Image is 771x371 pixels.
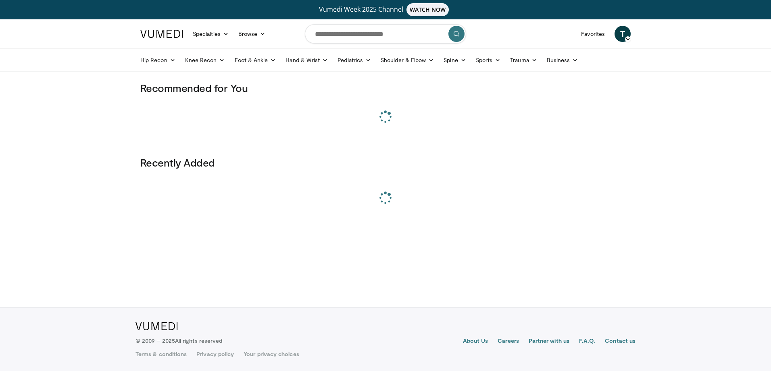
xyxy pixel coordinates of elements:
a: Partner with us [529,337,569,346]
a: About Us [463,337,488,346]
h3: Recently Added [140,156,631,169]
p: © 2009 – 2025 [135,337,222,345]
a: Specialties [188,26,233,42]
a: Careers [498,337,519,346]
a: Spine [439,52,471,68]
a: F.A.Q. [579,337,595,346]
a: Sports [471,52,506,68]
a: Your privacy choices [244,350,299,358]
a: Trauma [505,52,542,68]
span: WATCH NOW [406,3,449,16]
span: All rights reserved [175,337,222,344]
a: Knee Recon [180,52,230,68]
a: Hip Recon [135,52,180,68]
a: Business [542,52,583,68]
img: VuMedi Logo [135,322,178,330]
img: VuMedi Logo [140,30,183,38]
a: Shoulder & Elbow [376,52,439,68]
a: Terms & conditions [135,350,187,358]
a: Hand & Wrist [281,52,333,68]
input: Search topics, interventions [305,24,466,44]
a: Browse [233,26,271,42]
a: Contact us [605,337,636,346]
a: T [615,26,631,42]
a: Pediatrics [333,52,376,68]
h3: Recommended for You [140,81,631,94]
a: Favorites [576,26,610,42]
a: Foot & Ankle [230,52,281,68]
a: Privacy policy [196,350,234,358]
a: Vumedi Week 2025 ChannelWATCH NOW [142,3,629,16]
